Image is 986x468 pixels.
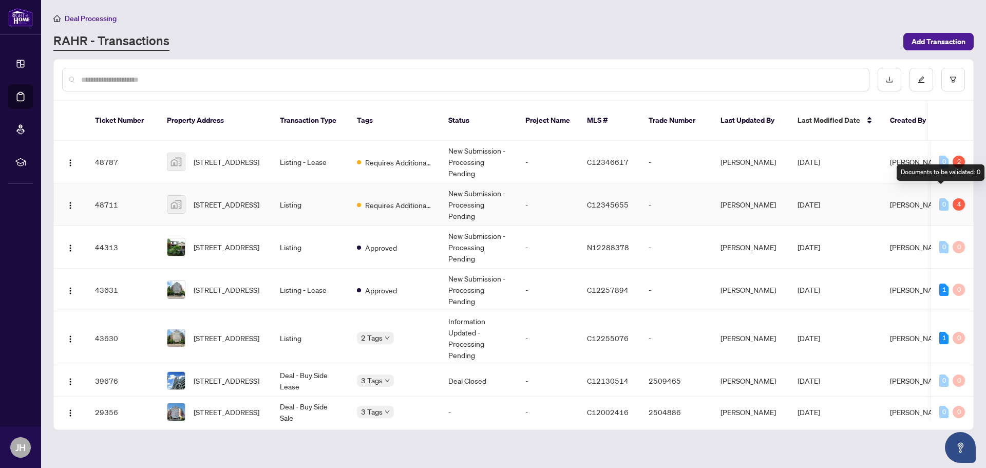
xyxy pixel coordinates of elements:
[8,8,33,27] img: logo
[640,226,712,269] td: -
[87,365,159,397] td: 39676
[950,76,957,83] span: filter
[272,101,349,141] th: Transaction Type
[890,157,945,166] span: [PERSON_NAME]
[798,115,860,126] span: Last Modified Date
[890,376,945,385] span: [PERSON_NAME]
[789,101,882,141] th: Last Modified Date
[517,311,579,365] td: -
[712,183,789,226] td: [PERSON_NAME]
[87,183,159,226] td: 48711
[953,284,965,296] div: 0
[945,432,976,463] button: Open asap
[587,242,629,252] span: N12288378
[194,156,259,167] span: [STREET_ADDRESS]
[712,311,789,365] td: [PERSON_NAME]
[517,183,579,226] td: -
[517,269,579,311] td: -
[517,365,579,397] td: -
[272,365,349,397] td: Deal - Buy Side Lease
[640,183,712,226] td: -
[66,378,74,386] img: Logo
[587,157,629,166] span: C12346617
[798,285,820,294] span: [DATE]
[798,157,820,166] span: [DATE]
[62,154,79,170] button: Logo
[890,200,945,209] span: [PERSON_NAME]
[939,284,949,296] div: 1
[87,141,159,183] td: 48787
[53,32,169,51] a: RAHR - Transactions
[878,68,901,91] button: download
[712,141,789,183] td: [PERSON_NAME]
[640,311,712,365] td: -
[941,68,965,91] button: filter
[579,101,640,141] th: MLS #
[953,198,965,211] div: 4
[440,226,517,269] td: New Submission - Processing Pending
[272,141,349,183] td: Listing - Lease
[640,141,712,183] td: -
[953,332,965,344] div: 0
[882,101,943,141] th: Created By
[194,332,259,344] span: [STREET_ADDRESS]
[66,201,74,210] img: Logo
[167,238,185,256] img: thumbnail-img
[587,200,629,209] span: C12345655
[798,376,820,385] span: [DATE]
[912,33,965,50] span: Add Transaction
[953,375,965,387] div: 0
[440,311,517,365] td: Information Updated - Processing Pending
[65,14,117,23] span: Deal Processing
[712,101,789,141] th: Last Updated By
[66,159,74,167] img: Logo
[272,269,349,311] td: Listing - Lease
[939,198,949,211] div: 0
[272,397,349,428] td: Deal - Buy Side Sale
[440,269,517,311] td: New Submission - Processing Pending
[272,226,349,269] td: Listing
[361,332,383,344] span: 2 Tags
[272,311,349,365] td: Listing
[890,407,945,417] span: [PERSON_NAME]
[886,76,893,83] span: download
[640,269,712,311] td: -
[712,269,789,311] td: [PERSON_NAME]
[167,281,185,298] img: thumbnail-img
[440,183,517,226] td: New Submission - Processing Pending
[712,397,789,428] td: [PERSON_NAME]
[62,196,79,213] button: Logo
[385,335,390,341] span: down
[798,200,820,209] span: [DATE]
[159,101,272,141] th: Property Address
[167,403,185,421] img: thumbnail-img
[365,199,432,211] span: Requires Additional Docs
[87,101,159,141] th: Ticket Number
[953,241,965,253] div: 0
[712,226,789,269] td: [PERSON_NAME]
[939,241,949,253] div: 0
[440,141,517,183] td: New Submission - Processing Pending
[167,153,185,171] img: thumbnail-img
[66,244,74,252] img: Logo
[939,406,949,418] div: 0
[62,239,79,255] button: Logo
[87,226,159,269] td: 44313
[903,33,974,50] button: Add Transaction
[517,141,579,183] td: -
[517,101,579,141] th: Project Name
[798,333,820,343] span: [DATE]
[167,329,185,347] img: thumbnail-img
[66,335,74,343] img: Logo
[939,375,949,387] div: 0
[361,375,383,386] span: 3 Tags
[349,101,440,141] th: Tags
[440,101,517,141] th: Status
[953,406,965,418] div: 0
[939,332,949,344] div: 1
[640,365,712,397] td: 2509465
[640,101,712,141] th: Trade Number
[66,409,74,417] img: Logo
[587,285,629,294] span: C12257894
[587,333,629,343] span: C12255076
